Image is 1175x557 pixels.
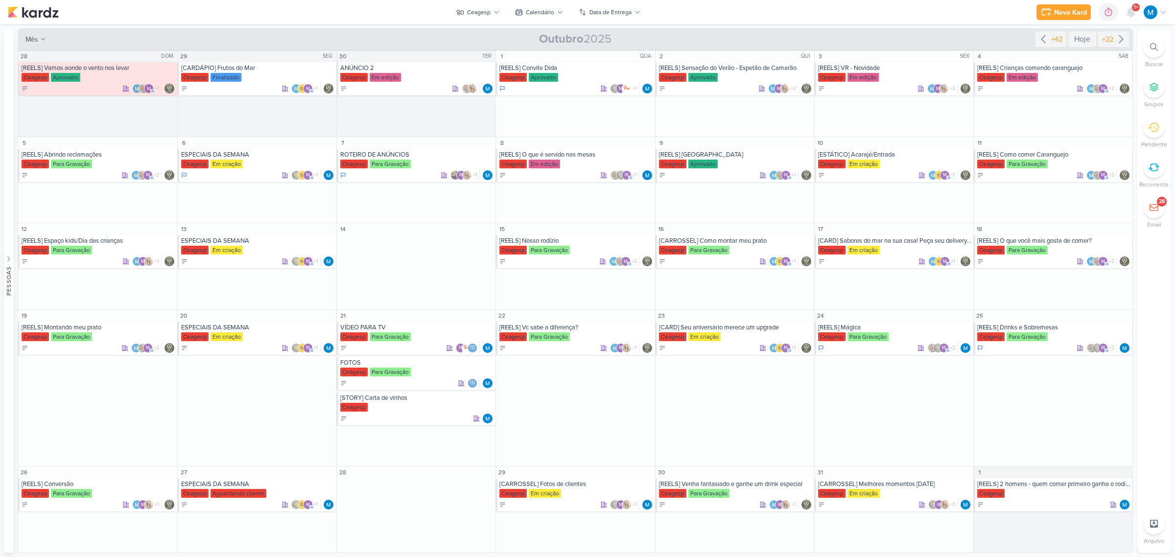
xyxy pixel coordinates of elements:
img: IDBOX - Agência de Design [934,170,944,180]
div: mlegnaioli@gmail.com [622,170,632,180]
div: mlegnaioli@gmail.com [138,256,148,266]
span: +1 [632,85,637,93]
div: 25 [975,311,985,321]
div: Em edição [847,73,879,82]
div: Responsável: Leviê Agência de Marketing Digital [801,84,811,93]
img: MARIANA MIRANDA [609,256,619,266]
span: +2 [1108,257,1114,265]
img: Yasmin Yumi [144,256,154,266]
span: +1 [791,171,796,179]
div: Responsável: Leviê Agência de Marketing Digital [164,170,174,180]
img: IDBOX - Agência de Design [297,256,307,266]
div: Colaboradores: Leviê Agência de Marketing Digital, IDBOX - Agência de Design, mlegnaioli@gmail.co... [291,256,321,266]
div: Aprovado [688,160,718,168]
img: Gabriel Bastos [450,170,460,180]
p: Recorrente [1139,180,1169,189]
span: +2 [631,257,637,265]
div: A Fazer [977,85,984,92]
div: Responsável: MARIANA MIRANDA [642,84,652,93]
div: Aprovado [51,73,80,82]
div: Em criação [211,160,243,168]
div: Colaboradores: MARIANA MIRANDA, IDBOX - Agência de Design, mlegnaioli@gmail.com, Thais de carvalho [769,256,799,266]
div: Em criação [847,246,880,255]
div: SEX [960,52,972,60]
p: m [141,259,145,264]
img: Leviê Agência de Marketing Digital [1120,256,1129,266]
div: Hoje [1068,31,1096,47]
div: [REELS] VR - Novidade [818,64,971,72]
img: Leviê Agência de Marketing Digital [642,256,652,266]
div: Novo Kard [1054,7,1087,18]
div: Responsável: Leviê Agência de Marketing Digital [801,170,811,180]
img: MARIANA MIRANDA [642,170,652,180]
img: Sarah Violante [615,256,625,266]
div: Ceagesp [659,73,686,82]
li: Ctrl + F [1137,36,1171,69]
div: A Fazer [818,258,825,265]
div: 9 [657,138,666,148]
div: Para Gravação [1007,160,1048,168]
img: MARIANA MIRANDA [132,84,142,93]
div: Ceagesp [977,332,1005,341]
div: SEG [323,52,335,60]
div: Ceagesp [181,160,209,168]
div: Colaboradores: MARIANA MIRANDA, Sarah Violante, mlegnaioli@gmail.com, Yasmin Yumi, Thais de carvalho [131,343,162,353]
img: Sarah Violante [137,170,147,180]
img: MARIANA MIRANDA [291,84,301,93]
img: MARIANA MIRANDA [324,343,333,353]
span: +1 [632,171,637,179]
div: 3 [816,51,825,61]
div: Ceagesp [340,332,368,341]
div: [REELS] Vc sabe a diferença? [499,324,653,331]
div: 4 [975,51,985,61]
div: Responsável: MARIANA MIRANDA [483,343,493,353]
div: ROTEIRO DE ANÚNCIOS [340,151,493,159]
img: Leviê Agência de Marketing Digital [291,170,301,180]
img: MARIANA MIRANDA [642,84,652,93]
p: m [936,87,940,92]
span: +1 [313,171,318,179]
p: m [784,259,788,264]
p: m [625,173,629,178]
div: Colaboradores: MARIANA MIRANDA, Sarah Violante, mlegnaioli@gmail.com, Yasmin Yumi, Thais de carvalho [1086,170,1117,180]
div: Responsável: Leviê Agência de Marketing Digital [642,256,652,266]
div: Responsável: Leviê Agência de Marketing Digital [324,84,333,93]
div: Para Gravação [847,332,889,341]
div: A Fazer [977,258,984,265]
div: A Fazer [818,85,825,92]
div: Responsável: Leviê Agência de Marketing Digital [164,343,174,353]
span: +2 [1108,85,1114,93]
img: Leviê Agência de Marketing Digital [616,170,626,180]
p: m [784,173,788,178]
div: mlegnaioli@gmail.com [1098,170,1108,180]
div: Colaboradores: MARIANA MIRANDA, mlegnaioli@gmail.com, Yasmin Yumi, ow se liga, Thais de carvalho [768,84,799,93]
div: Ceagesp [977,160,1005,168]
div: 21 [338,311,348,321]
span: +2 [949,85,955,93]
div: Responsável: Leviê Agência de Marketing Digital [961,170,970,180]
div: 10 [816,138,825,148]
div: +42 [1049,34,1064,45]
img: IDBOX - Agência de Design [297,84,307,93]
div: mlegnaioli@gmail.com [303,170,313,180]
img: MARIANA MIRANDA [132,256,142,266]
div: A Fazer [659,258,666,265]
div: Para Gravação [370,332,411,341]
div: Colaboradores: Sarah Violante, Leviê Agência de Marketing Digital, mlegnaioli@gmail.com, Thais de... [610,170,639,180]
div: VÍDEO PARA TV [340,324,493,331]
div: mlegnaioli@gmail.com [144,84,154,93]
div: 13 [179,224,188,234]
div: Colaboradores: MARIANA MIRANDA, Sarah Violante, mlegnaioli@gmail.com, Yasmin Yumi, Thais de carvalho [609,256,639,266]
div: 18 [975,224,985,234]
img: Leviê Agência de Marketing Digital [291,256,301,266]
div: Ceagesp [181,246,209,255]
p: Pendente [1141,140,1167,149]
p: m [777,87,781,92]
img: Leviê Agência de Marketing Digital [961,256,970,266]
img: Leviê Agência de Marketing Digital [801,256,811,266]
div: Ceagesp [977,246,1005,255]
p: m [306,173,310,178]
div: 20 [179,311,188,321]
div: Para Gravação [370,160,411,168]
div: ESPECIAIS DA SEMANA [181,151,334,159]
